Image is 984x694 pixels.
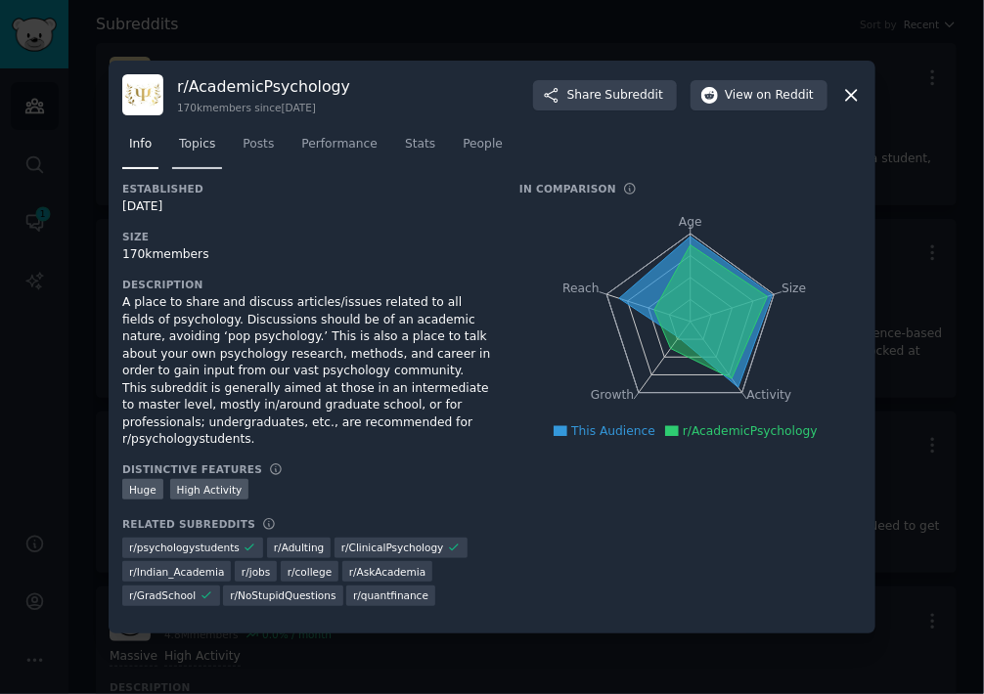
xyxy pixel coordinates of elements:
tspan: Growth [591,389,634,403]
span: r/ jobs [242,565,270,579]
span: r/ AskAcademia [349,565,426,579]
button: ShareSubreddit [533,80,677,111]
a: Posts [236,129,281,169]
div: [DATE] [122,198,492,216]
a: Performance [294,129,384,169]
span: r/ Adulting [274,541,324,554]
h3: r/ AcademicPsychology [177,76,350,97]
span: People [463,136,503,153]
h3: Related Subreddits [122,517,255,531]
span: r/ GradSchool [129,588,196,602]
span: r/ NoStupidQuestions [230,588,335,602]
span: r/ quantfinance [353,588,428,602]
h3: Established [122,182,492,195]
div: A place to share and discuss articles/issues related to all fields of psychology. Discussions sho... [122,294,492,449]
h3: Size [122,230,492,243]
span: This Audience [571,424,655,438]
div: 170k members since [DATE] [177,101,350,114]
h3: In Comparison [519,182,616,195]
span: Stats [405,136,435,153]
h3: Description [122,278,492,291]
span: r/ college [288,565,332,579]
span: on Reddit [757,87,814,105]
a: Info [122,129,158,169]
span: Share [567,87,663,105]
span: r/ ClinicalPsychology [341,541,444,554]
span: r/AcademicPsychology [683,424,818,438]
img: AcademicPsychology [122,74,163,115]
div: Huge [122,479,163,499]
div: 170k members [122,246,492,264]
tspan: Age [679,215,702,229]
button: Viewon Reddit [691,80,827,111]
tspan: Reach [562,282,600,295]
tspan: Size [782,282,806,295]
tspan: Activity [747,389,792,403]
span: r/ Indian_Academia [129,565,224,579]
h3: Distinctive Features [122,462,262,476]
span: Topics [179,136,215,153]
span: View [725,87,814,105]
a: People [456,129,510,169]
a: Stats [398,129,442,169]
span: Info [129,136,152,153]
span: Performance [301,136,378,153]
span: Subreddit [605,87,663,105]
span: Posts [243,136,274,153]
div: High Activity [170,479,249,499]
span: r/ psychologystudents [129,541,240,554]
a: Topics [172,129,222,169]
